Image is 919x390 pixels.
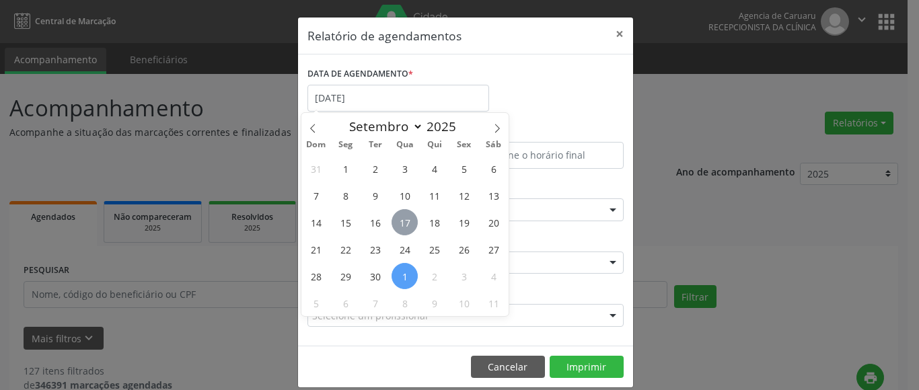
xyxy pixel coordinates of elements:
span: Outubro 10, 2025 [451,290,477,316]
span: Setembro 9, 2025 [362,182,388,208]
input: Year [423,118,468,135]
span: Qua [390,141,420,149]
select: Month [342,117,423,136]
span: Setembro 4, 2025 [421,155,447,182]
button: Imprimir [550,356,624,379]
span: Selecione um profissional [312,309,428,323]
label: ATÉ [469,121,624,142]
span: Setembro 14, 2025 [303,209,329,235]
span: Setembro 23, 2025 [362,236,388,262]
span: Setembro 10, 2025 [392,182,418,208]
span: Setembro 3, 2025 [392,155,418,182]
span: Setembro 25, 2025 [421,236,447,262]
span: Setembro 13, 2025 [480,182,507,208]
input: Selecione uma data ou intervalo [307,85,489,112]
span: Sáb [479,141,509,149]
span: Seg [331,141,361,149]
span: Setembro 1, 2025 [332,155,359,182]
span: Qui [420,141,449,149]
span: Setembro 27, 2025 [480,236,507,262]
span: Setembro 2, 2025 [362,155,388,182]
span: Setembro 11, 2025 [421,182,447,208]
input: Selecione o horário final [469,142,624,169]
label: DATA DE AGENDAMENTO [307,64,413,85]
span: Sex [449,141,479,149]
span: Setembro 22, 2025 [332,236,359,262]
span: Outubro 2, 2025 [421,263,447,289]
span: Outubro 4, 2025 [480,263,507,289]
span: Setembro 6, 2025 [480,155,507,182]
span: Setembro 26, 2025 [451,236,477,262]
span: Ter [361,141,390,149]
span: Dom [301,141,331,149]
span: Outubro 11, 2025 [480,290,507,316]
span: Setembro 8, 2025 [332,182,359,208]
h5: Relatório de agendamentos [307,27,462,44]
span: Outubro 7, 2025 [362,290,388,316]
span: Setembro 30, 2025 [362,263,388,289]
span: Setembro 29, 2025 [332,263,359,289]
span: Setembro 24, 2025 [392,236,418,262]
button: Cancelar [471,356,545,379]
span: Setembro 19, 2025 [451,209,477,235]
span: Outubro 3, 2025 [451,263,477,289]
span: Setembro 12, 2025 [451,182,477,208]
button: Close [606,17,633,50]
span: Setembro 5, 2025 [451,155,477,182]
span: Setembro 20, 2025 [480,209,507,235]
span: Setembro 15, 2025 [332,209,359,235]
span: Setembro 17, 2025 [392,209,418,235]
span: Outubro 5, 2025 [303,290,329,316]
span: Outubro 6, 2025 [332,290,359,316]
span: Outubro 9, 2025 [421,290,447,316]
span: Setembro 16, 2025 [362,209,388,235]
span: Outubro 1, 2025 [392,263,418,289]
span: Outubro 8, 2025 [392,290,418,316]
span: Agosto 31, 2025 [303,155,329,182]
span: Setembro 18, 2025 [421,209,447,235]
span: Setembro 7, 2025 [303,182,329,208]
span: Setembro 21, 2025 [303,236,329,262]
span: Setembro 28, 2025 [303,263,329,289]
